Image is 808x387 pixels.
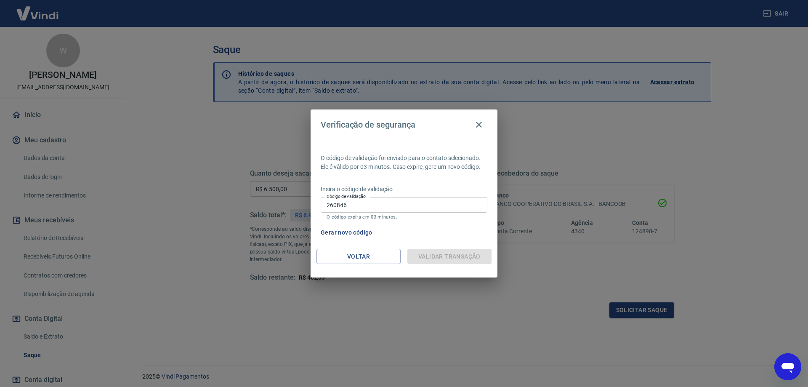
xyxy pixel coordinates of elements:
iframe: Botão para abrir a janela de mensagens [774,353,801,380]
h4: Verificação de segurança [321,120,415,130]
button: Gerar novo código [317,225,376,240]
p: Insira o código de validação [321,185,487,194]
p: O código expira em 03 minutos. [327,214,481,220]
p: O código de validação foi enviado para o contato selecionado. Ele é válido por 03 minutos. Caso e... [321,154,487,171]
button: Voltar [316,249,401,264]
label: Código de validação [327,193,366,200]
